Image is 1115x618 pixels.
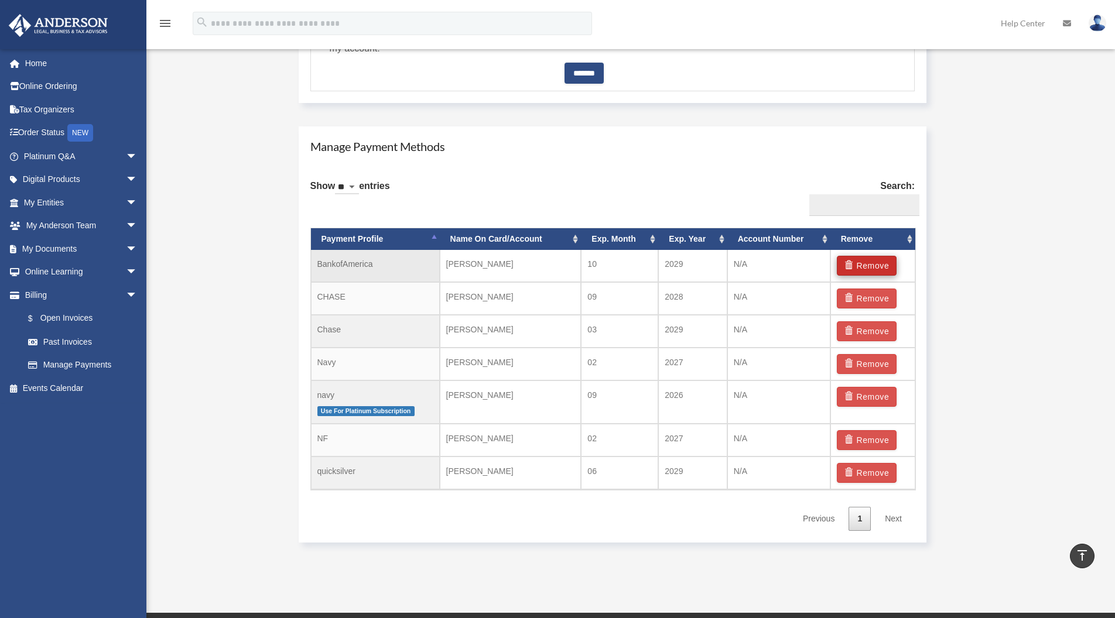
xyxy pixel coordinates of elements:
[809,194,919,217] input: Search:
[837,387,897,407] button: Remove
[126,237,149,261] span: arrow_drop_down
[658,456,727,489] td: 2029
[158,16,172,30] i: menu
[311,250,440,282] td: BankofAmerica
[727,228,830,250] th: Account Number: activate to sort column ascending
[440,250,582,282] td: [PERSON_NAME]
[16,353,149,377] a: Manage Payments
[837,256,897,276] button: Remove
[311,228,440,250] th: Payment Profile: activate to sort column descending
[8,283,155,307] a: Billingarrow_drop_down
[727,315,830,348] td: N/A
[581,380,658,424] td: 09
[8,260,155,284] a: Online Learningarrow_drop_down
[126,260,149,284] span: arrow_drop_down
[581,228,658,250] th: Exp. Month: activate to sort column ascending
[8,98,155,121] a: Tax Organizers
[440,228,582,250] th: Name On Card/Account: activate to sort column ascending
[311,456,440,489] td: quicksilver
[126,214,149,238] span: arrow_drop_down
[35,311,40,326] span: $
[440,315,582,348] td: [PERSON_NAME]
[440,424,582,456] td: [PERSON_NAME]
[837,289,897,308] button: Remove
[335,181,359,194] select: Showentries
[317,406,415,416] span: Use For Platinum Subscription
[8,145,155,168] a: Platinum Q&Aarrow_drop_down
[16,330,155,353] a: Past Invoices
[8,75,155,98] a: Online Ordering
[8,121,155,145] a: Order StatusNEW
[126,145,149,169] span: arrow_drop_down
[310,178,390,206] label: Show entries
[126,168,149,192] span: arrow_drop_down
[8,376,155,400] a: Events Calendar
[196,16,208,29] i: search
[658,315,727,348] td: 2029
[311,348,440,380] td: Navy
[727,456,830,489] td: N/A
[440,282,582,315] td: [PERSON_NAME]
[658,380,727,424] td: 2026
[658,348,727,380] td: 2027
[8,214,155,238] a: My Anderson Teamarrow_drop_down
[126,283,149,307] span: arrow_drop_down
[849,507,871,531] a: 1
[158,20,172,30] a: menu
[837,463,897,483] button: Remove
[727,424,830,456] td: N/A
[8,51,155,75] a: Home
[1075,548,1089,562] i: vertical_align_top
[794,507,843,531] a: Previous
[8,237,155,260] a: My Documentsarrow_drop_down
[310,138,915,154] h4: Manage Payment Methods
[1070,544,1095,568] a: vertical_align_top
[658,282,727,315] td: 2028
[805,178,915,217] label: Search:
[581,348,658,380] td: 02
[658,250,727,282] td: 2029
[658,424,727,456] td: 2027
[126,191,149,215] span: arrow_drop_down
[837,321,897,341] button: Remove
[727,348,830,380] td: N/A
[5,14,111,37] img: Anderson Advisors Platinum Portal
[837,354,897,374] button: Remove
[581,315,658,348] td: 03
[440,380,582,424] td: [PERSON_NAME]
[830,228,915,250] th: Remove: activate to sort column ascending
[581,456,658,489] td: 06
[311,424,440,456] td: NF
[16,307,155,331] a: $Open Invoices
[8,191,155,214] a: My Entitiesarrow_drop_down
[311,315,440,348] td: Chase
[581,424,658,456] td: 02
[1089,15,1106,32] img: User Pic
[727,250,830,282] td: N/A
[658,228,727,250] th: Exp. Year: activate to sort column ascending
[837,430,897,450] button: Remove
[67,124,93,142] div: NEW
[440,348,582,380] td: [PERSON_NAME]
[581,250,658,282] td: 10
[311,380,440,424] td: navy
[440,456,582,489] td: [PERSON_NAME]
[876,507,911,531] a: Next
[727,282,830,315] td: N/A
[8,168,155,191] a: Digital Productsarrow_drop_down
[581,282,658,315] td: 09
[727,380,830,424] td: N/A
[311,282,440,315] td: CHASE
